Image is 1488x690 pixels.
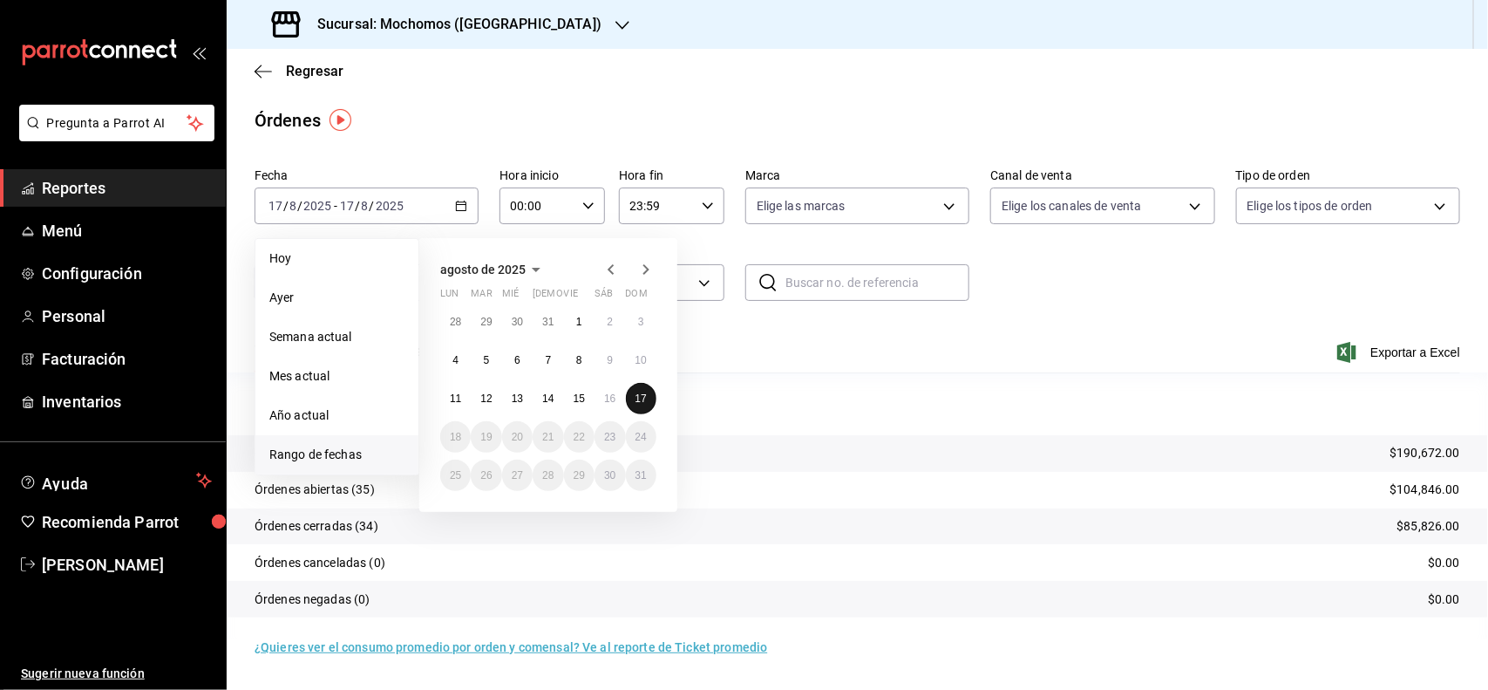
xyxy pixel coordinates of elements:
[1247,197,1373,215] span: Elige los tipos de orden
[542,431,554,443] abbr: 21 de agosto de 2025
[42,262,212,285] span: Configuración
[269,289,404,307] span: Ayer
[512,469,523,482] abbr: 27 de agosto de 2025
[1397,517,1460,536] p: $85,826.00
[255,554,385,572] p: Órdenes canceladas (0)
[990,170,1214,182] label: Canal de venta
[512,431,523,443] abbr: 20 de agosto de 2025
[542,316,554,328] abbr: 31 de julio de 2025
[757,197,846,215] span: Elige las marcas
[533,383,563,414] button: 14 de agosto de 2025
[440,288,459,306] abbr: lunes
[192,45,206,59] button: open_drawer_menu
[370,199,375,213] span: /
[440,259,547,280] button: agosto de 2025
[450,431,461,443] abbr: 18 de agosto de 2025
[450,393,461,405] abbr: 11 de agosto de 2025
[289,199,297,213] input: --
[542,469,554,482] abbr: 28 de agosto de 2025
[480,469,492,482] abbr: 26 de agosto de 2025
[564,306,595,338] button: 1 de agosto de 2025
[1341,342,1460,363] button: Exportar a Excel
[303,14,601,35] h3: Sucursal: Mochomos ([GEOGRAPHIC_DATA])
[785,265,969,300] input: Buscar no. de referencia
[533,306,563,338] button: 31 de julio de 2025
[604,393,615,405] abbr: 16 de agosto de 2025
[564,460,595,491] button: 29 de agosto de 2025
[471,460,501,491] button: 26 de agosto de 2025
[471,306,501,338] button: 29 de julio de 2025
[330,109,351,131] img: Tooltip marker
[514,354,520,366] abbr: 6 de agosto de 2025
[1428,591,1460,609] p: $0.00
[576,354,582,366] abbr: 8 de agosto de 2025
[361,199,370,213] input: --
[626,421,656,453] button: 24 de agosto de 2025
[355,199,360,213] span: /
[1390,444,1460,462] p: $190,672.00
[626,345,656,376] button: 10 de agosto de 2025
[595,345,625,376] button: 9 de agosto de 2025
[19,105,214,141] button: Pregunta a Parrot AI
[269,446,404,464] span: Rango de fechas
[375,199,404,213] input: ----
[12,126,214,145] a: Pregunta a Parrot AI
[574,393,585,405] abbr: 15 de agosto de 2025
[42,304,212,328] span: Personal
[546,354,552,366] abbr: 7 de agosto de 2025
[42,553,212,577] span: [PERSON_NAME]
[595,288,613,306] abbr: sábado
[269,367,404,386] span: Mes actual
[42,219,212,243] span: Menú
[638,316,644,328] abbr: 3 de agosto de 2025
[297,199,302,213] span: /
[595,460,625,491] button: 30 de agosto de 2025
[480,393,492,405] abbr: 12 de agosto de 2025
[607,354,613,366] abbr: 9 de agosto de 2025
[595,383,625,414] button: 16 de agosto de 2025
[607,316,613,328] abbr: 2 de agosto de 2025
[283,199,289,213] span: /
[255,107,321,133] div: Órdenes
[440,306,471,338] button: 28 de julio de 2025
[450,316,461,328] abbr: 28 de julio de 2025
[440,263,526,277] span: agosto de 2025
[533,421,563,453] button: 21 de agosto de 2025
[499,170,605,182] label: Hora inicio
[42,176,212,200] span: Reportes
[255,481,375,499] p: Órdenes abiertas (35)
[626,460,656,491] button: 31 de agosto de 2025
[564,345,595,376] button: 8 de agosto de 2025
[268,199,283,213] input: --
[47,114,187,133] span: Pregunta a Parrot AI
[595,306,625,338] button: 2 de agosto de 2025
[269,328,404,346] span: Semana actual
[269,406,404,425] span: Año actual
[502,421,533,453] button: 20 de agosto de 2025
[512,393,523,405] abbr: 13 de agosto de 2025
[635,354,647,366] abbr: 10 de agosto de 2025
[471,345,501,376] button: 5 de agosto de 2025
[334,199,337,213] span: -
[1390,481,1460,499] p: $104,846.00
[286,63,343,79] span: Regresar
[635,431,647,443] abbr: 24 de agosto de 2025
[626,288,648,306] abbr: domingo
[452,354,459,366] abbr: 4 de agosto de 2025
[502,345,533,376] button: 6 de agosto de 2025
[533,460,563,491] button: 28 de agosto de 2025
[440,345,471,376] button: 4 de agosto de 2025
[42,390,212,413] span: Inventarios
[440,460,471,491] button: 25 de agosto de 2025
[626,306,656,338] button: 3 de agosto de 2025
[619,170,724,182] label: Hora fin
[635,393,647,405] abbr: 17 de agosto de 2025
[502,306,533,338] button: 30 de julio de 2025
[635,469,647,482] abbr: 31 de agosto de 2025
[604,469,615,482] abbr: 30 de agosto de 2025
[533,288,635,306] abbr: jueves
[339,199,355,213] input: --
[745,170,969,182] label: Marca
